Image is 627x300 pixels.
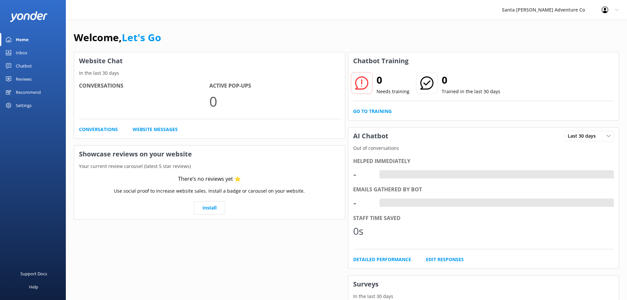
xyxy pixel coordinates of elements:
p: In the last 30 days [74,69,345,77]
div: - [353,195,373,211]
span: Last 30 days [568,132,600,140]
img: yonder-white-logo.png [10,11,48,22]
h1: Welcome, [74,30,161,45]
p: Needs training [377,88,409,95]
div: - [379,199,384,207]
div: There’s no reviews yet ⭐ [178,175,241,183]
div: Help [29,280,38,293]
p: 0 [209,90,340,112]
a: Go to Training [353,108,392,115]
div: Chatbot [16,59,32,72]
div: Support Docs [20,267,47,280]
div: Reviews [16,72,32,86]
div: Staff time saved [353,214,614,223]
p: In the last 30 days [348,293,619,300]
h2: 0 [377,72,409,88]
a: Install [194,201,225,214]
h4: Conversations [79,82,209,90]
div: - [353,166,373,182]
a: Edit Responses [426,256,464,263]
div: Inbox [16,46,27,59]
a: Let's Go [122,31,161,44]
a: Website Messages [133,126,178,133]
div: Recommend [16,86,41,99]
div: Emails gathered by bot [353,185,614,194]
h3: Chatbot Training [348,52,413,69]
div: Settings [16,99,32,112]
h3: AI Chatbot [348,127,393,145]
p: Out of conversations [348,145,619,152]
div: - [379,170,384,179]
a: Detailed Performance [353,256,411,263]
p: Use social proof to increase website sales. Install a badge or carousel on your website. [114,187,305,195]
p: Trained in the last 30 days [442,88,500,95]
h4: Active Pop-ups [209,82,340,90]
div: 0s [353,223,373,239]
div: Helped immediately [353,157,614,166]
h3: Website Chat [74,52,345,69]
h3: Surveys [348,276,619,293]
a: Conversations [79,126,118,133]
h3: Showcase reviews on your website [74,146,345,163]
div: Home [16,33,29,46]
p: Your current review carousel (latest 5 star reviews) [74,163,345,170]
h2: 0 [442,72,500,88]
